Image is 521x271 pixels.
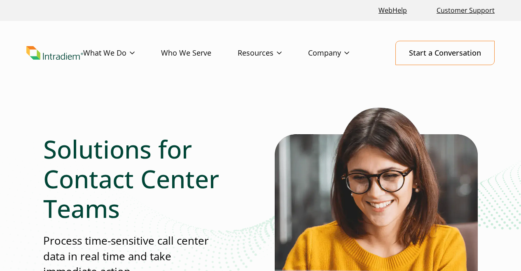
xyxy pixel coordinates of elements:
[26,46,83,60] img: Intradiem
[161,41,238,65] a: Who We Serve
[375,2,410,19] a: Link opens in a new window
[433,2,498,19] a: Customer Support
[308,41,376,65] a: Company
[83,41,161,65] a: What We Do
[395,41,495,65] a: Start a Conversation
[43,134,224,223] h1: Solutions for Contact Center Teams
[238,41,308,65] a: Resources
[26,46,83,60] a: Link to homepage of Intradiem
